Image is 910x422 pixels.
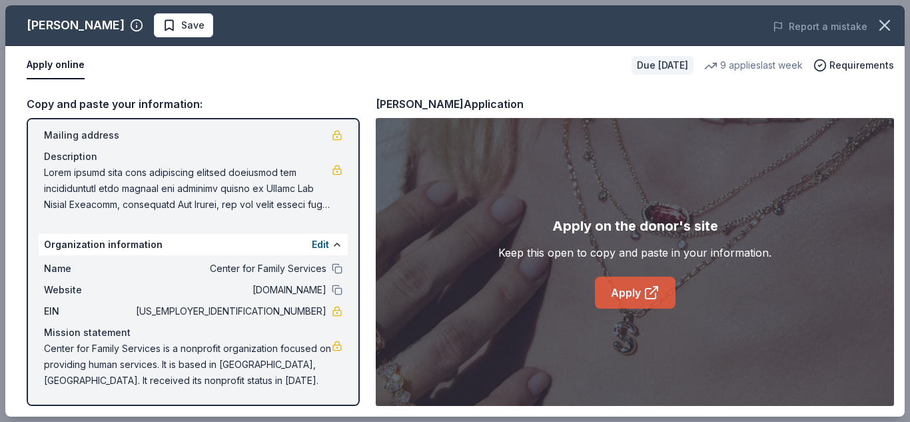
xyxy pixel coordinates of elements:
button: Requirements [813,57,894,73]
div: Description [44,149,342,165]
div: 9 applies last week [704,57,803,73]
div: [PERSON_NAME] [27,15,125,36]
div: Keep this open to copy and paste in your information. [498,245,771,261]
span: Lorem ipsumd sita cons adipiscing elitsed doeiusmod tem incididuntutl etdo magnaal eni adminimv q... [44,165,332,213]
div: Copy and paste your information: [27,95,360,113]
button: Report a mistake [773,19,867,35]
button: Apply online [27,51,85,79]
span: Website [44,282,133,298]
span: Requirements [829,57,894,73]
div: Due [DATE] [632,56,693,75]
button: Edit [312,237,329,253]
div: Organization information [39,234,348,255]
div: [PERSON_NAME] Application [376,95,524,113]
div: Apply on the donor's site [552,215,718,237]
span: Name [44,261,133,277]
span: Mailing address [44,127,133,143]
span: [US_EMPLOYER_IDENTIFICATION_NUMBER] [133,303,326,319]
span: [DOMAIN_NAME] [133,282,326,298]
span: Center for Family Services is a nonprofit organization focused on providing human services. It is... [44,341,332,389]
span: EIN [44,303,133,319]
span: Center for Family Services [133,261,326,277]
button: Save [154,13,213,37]
span: Save [181,17,205,33]
a: Apply [595,277,676,309]
div: Mission statement [44,325,342,341]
